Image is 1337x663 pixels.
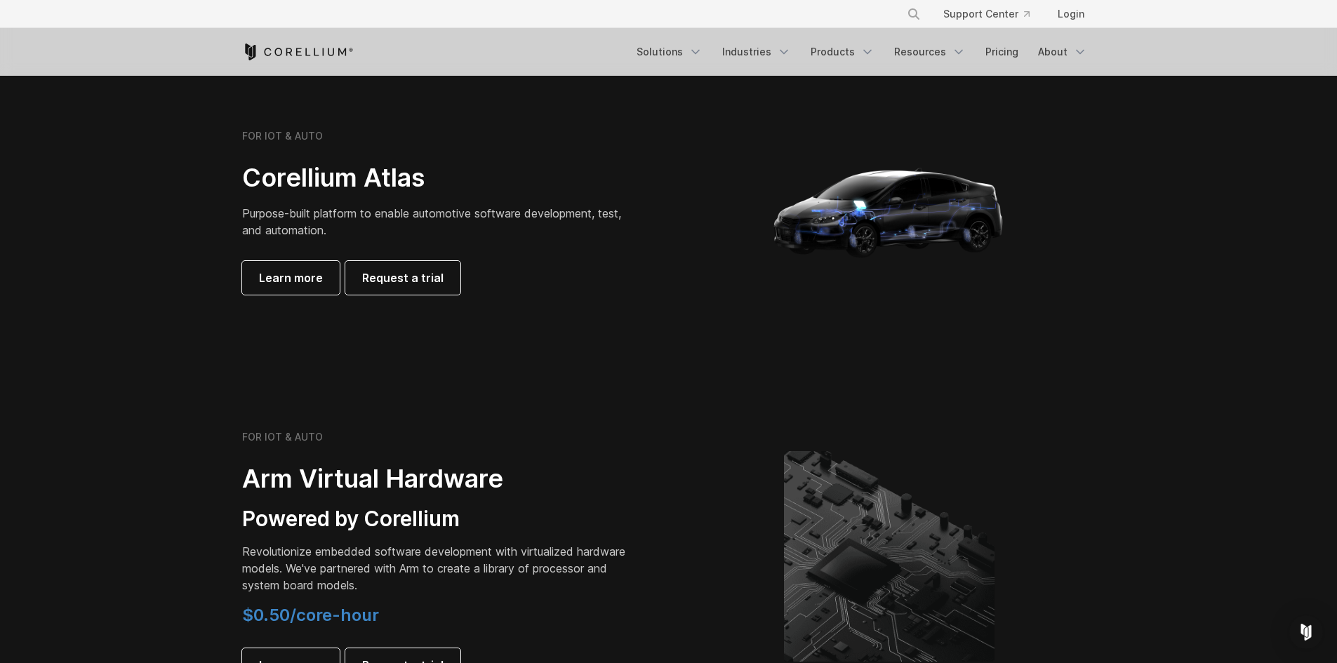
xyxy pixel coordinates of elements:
span: Learn more [259,269,323,286]
img: Corellium_Hero_Atlas_alt [749,72,1030,352]
h2: Arm Virtual Hardware [242,463,635,495]
span: Request a trial [362,269,444,286]
div: Navigation Menu [628,39,1096,65]
a: Login [1046,1,1096,27]
h3: Powered by Corellium [242,506,635,533]
h6: FOR IOT & AUTO [242,130,323,142]
span: Purpose-built platform to enable automotive software development, test, and automation. [242,206,621,237]
a: Industries [714,39,799,65]
a: Support Center [932,1,1041,27]
button: Search [901,1,926,27]
img: Corellium's ARM Virtual Hardware Platform [784,451,995,662]
h2: Corellium Atlas [242,162,635,194]
a: Learn more [242,261,340,295]
a: Corellium Home [242,43,354,60]
div: Open Intercom Messenger [1289,615,1323,649]
a: About [1030,39,1096,65]
div: Navigation Menu [890,1,1096,27]
a: Request a trial [345,261,460,295]
span: $0.50/core-hour [242,605,379,625]
a: Resources [886,39,974,65]
a: Products [802,39,883,65]
a: Pricing [977,39,1027,65]
a: Solutions [628,39,711,65]
p: Revolutionize embedded software development with virtualized hardware models. We've partnered wit... [242,543,635,594]
h6: FOR IOT & AUTO [242,431,323,443]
